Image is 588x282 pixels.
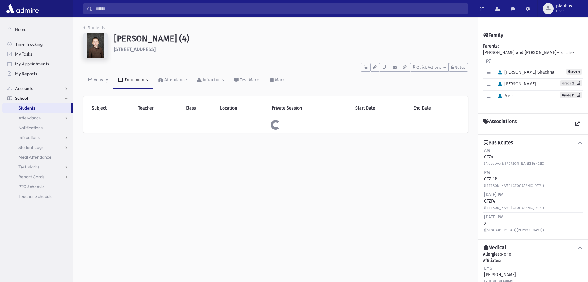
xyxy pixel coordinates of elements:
[2,113,73,123] a: Attendance
[2,103,71,113] a: Students
[2,93,73,103] a: School
[134,101,182,115] th: Teacher
[484,169,544,189] div: CTZ11P
[18,125,43,130] span: Notifications
[114,46,468,52] h6: [STREET_ADDRESS]
[483,258,501,263] b: Affiliates:
[484,184,544,188] small: ([PERSON_NAME][GEOGRAPHIC_DATA])
[2,182,73,191] a: PTC Schedule
[18,154,51,160] span: Meal Attendance
[484,266,492,271] span: EMS
[484,228,544,232] small: ([GEOGRAPHIC_DATA][PERSON_NAME])
[266,72,292,89] a: Marks
[483,140,583,146] button: Bus Routes
[484,214,503,220] span: [DATE] PM
[123,77,148,83] div: Enrollments
[454,65,465,70] span: Notes
[556,4,572,9] span: ptaubus
[2,191,73,201] a: Teacher Schedule
[5,2,40,15] img: AdmirePro
[2,25,73,34] a: Home
[2,162,73,172] a: Test Marks
[15,27,27,32] span: Home
[83,25,105,30] a: Students
[18,135,40,140] span: Infractions
[15,51,32,57] span: My Tasks
[229,72,266,89] a: Test Marks
[163,77,187,83] div: Attendance
[484,206,544,210] small: ([PERSON_NAME][GEOGRAPHIC_DATA])
[410,63,449,72] button: Quick Actions
[483,118,517,129] h4: Associations
[2,142,73,152] a: Student Logs
[2,123,73,133] a: Notifications
[483,43,583,108] div: [PERSON_NAME] and [PERSON_NAME]
[483,252,501,257] b: Allergies:
[92,77,108,83] div: Activity
[88,101,134,115] th: Subject
[153,72,192,89] a: Attendance
[114,33,468,44] h1: [PERSON_NAME] (4)
[202,77,224,83] div: Infractions
[496,93,513,99] span: Meir
[417,65,441,70] span: Quick Actions
[496,70,554,75] span: [PERSON_NAME] Shachna
[484,191,544,211] div: CTZF4
[2,152,73,162] a: Meal Attendance
[484,245,506,251] h4: Medical
[484,162,545,166] small: (Ridge Ave & [PERSON_NAME] Dr (ESE))
[113,72,153,89] a: Enrollments
[449,63,468,72] button: Notes
[483,32,503,38] h4: Family
[566,69,582,75] span: Grade 4
[15,61,49,67] span: My Appointments
[484,170,490,175] span: PM
[556,9,572,14] span: User
[217,101,268,115] th: Location
[15,41,43,47] span: Time Tracking
[239,77,261,83] div: Test Marks
[15,71,37,76] span: My Reports
[18,145,43,150] span: Student Logs
[484,214,544,233] div: 2
[18,164,39,170] span: Test Marks
[18,115,41,121] span: Attendance
[83,72,113,89] a: Activity
[83,25,105,33] nav: breadcrumb
[2,172,73,182] a: Report Cards
[560,92,582,98] a: Grade P
[484,148,490,153] span: AM
[2,133,73,142] a: Infractions
[560,80,582,86] a: Grade 2
[274,77,287,83] div: Marks
[268,101,352,115] th: Private Session
[18,174,44,180] span: Report Cards
[15,95,28,101] span: School
[484,140,513,146] h4: Bus Routes
[410,101,463,115] th: End Date
[484,192,503,197] span: [DATE] PM
[192,72,229,89] a: Infractions
[484,147,545,167] div: CTZ4
[18,105,35,111] span: Students
[18,194,53,199] span: Teacher Schedule
[483,44,499,49] b: Parents:
[2,39,73,49] a: Time Tracking
[2,59,73,69] a: My Appointments
[92,3,467,14] input: Search
[15,86,33,91] span: Accounts
[2,69,73,79] a: My Reports
[2,49,73,59] a: My Tasks
[496,81,536,87] span: [PERSON_NAME]
[18,184,45,189] span: PTC Schedule
[352,101,410,115] th: Start Date
[2,83,73,93] a: Accounts
[572,118,583,129] a: View all Associations
[182,101,216,115] th: Class
[483,245,583,251] button: Medical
